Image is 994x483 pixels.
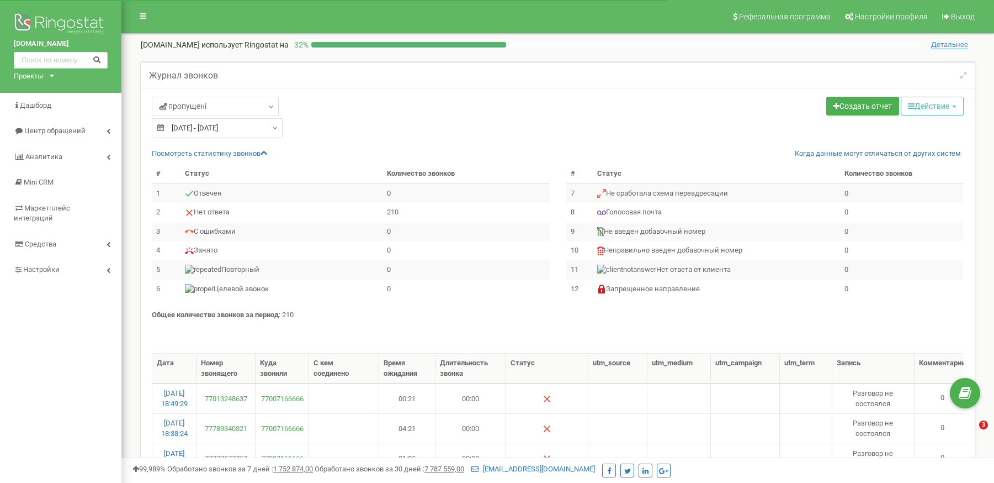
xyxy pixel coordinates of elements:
span: Настройки профиля [855,12,928,21]
td: Не сработала схема переадресации [593,183,841,203]
img: Голосовая почта [597,208,606,217]
th: utm_term [780,354,832,384]
td: 10 [566,241,593,260]
th: Комментарии [915,354,982,384]
td: 0 [840,183,964,203]
img: Запрещенное направление [597,285,606,293]
u: 1 752 874,00 [273,465,313,473]
img: Отвечен [185,189,194,198]
img: Не введен добавочный номер [597,227,604,236]
a: [DATE] 18:38:24 [161,419,188,438]
td: Неправильно введен добавочный номер [593,241,841,260]
a: 77789340321 [201,424,251,434]
td: 11 [566,260,593,280]
th: Запись [832,354,915,384]
span: использует Ringostat на [201,40,289,49]
span: 99,989% [132,465,166,473]
th: С кем соединено [309,354,379,384]
th: # [566,164,593,183]
td: 12 [566,280,593,299]
span: пропущені [159,101,206,112]
a: [DOMAIN_NAME] [14,39,108,49]
span: Аналитика [25,153,62,161]
th: Количество звонков [382,164,550,183]
span: Обработано звонков за 7 дней : [167,465,313,473]
th: Статус [593,164,841,183]
img: Нет ответа [543,454,551,463]
th: utm_campaign [711,354,780,384]
td: 8 [566,203,593,222]
td: 0 [915,384,982,413]
span: Средства [25,240,56,248]
td: 04:21 [379,413,435,443]
th: Время ожидания [379,354,435,384]
td: 0 [915,444,982,474]
th: Статус [180,164,382,183]
td: 0 [840,222,964,242]
a: 77007166666 [260,424,304,434]
td: Запрещенное направление [593,280,841,299]
th: utm_source [588,354,647,384]
td: 0 [840,280,964,299]
td: 00:00 [435,413,506,443]
td: Целевой звонок [180,280,382,299]
a: [DATE] 21:36:12 [161,449,188,468]
a: [DATE] 18:49:29 [161,389,188,408]
td: 0 [840,260,964,280]
span: Детальнее [931,40,968,49]
td: 00:00 [435,384,506,413]
td: Занято [180,241,382,260]
td: 00:00 [435,444,506,474]
td: 210 [382,203,550,222]
img: Неправильно введен добавочный номер [597,246,604,255]
th: Номер звонящего [196,354,256,384]
td: 5 [152,260,180,280]
td: Разговор не состоялся [832,413,915,443]
a: 77013248637 [201,394,251,405]
td: 0 [382,260,550,280]
td: 0 [915,413,982,443]
td: 01:25 [379,444,435,474]
td: 00:21 [379,384,435,413]
th: Дата [152,354,196,384]
p: : 210 [152,310,964,321]
h5: Журнал звонков [149,71,218,81]
td: 2 [152,203,180,222]
th: Куда звонили [256,354,309,384]
th: Статус [506,354,588,384]
a: Когда данные могут отличаться от других систем [795,149,961,159]
u: 7 787 559,00 [424,465,464,473]
img: С ошибками [185,227,194,236]
img: Не сработала схема переадресации [597,189,606,198]
strong: Общее количество звонков за период [152,311,279,319]
th: # [152,164,180,183]
img: Ringostat logo [14,11,108,39]
span: Mini CRM [24,178,54,186]
td: 9 [566,222,593,242]
span: Реферальная программа [739,12,831,21]
span: Выход [951,12,975,21]
td: 1 [152,183,180,203]
td: Не введен добавочный номер [593,222,841,242]
td: С ошибками [180,222,382,242]
a: [EMAIL_ADDRESS][DOMAIN_NAME] [471,465,595,473]
td: 7 [566,183,593,203]
th: Длительность звонка [435,354,506,384]
a: Посмотреть cтатистику звонков [152,149,268,158]
img: Нет ответа [185,208,194,217]
td: 0 [382,183,550,203]
a: 77007166666 [260,394,304,405]
td: 0 [840,203,964,222]
th: Количество звонков [840,164,964,183]
td: Повторный [180,260,382,280]
img: Повторный [185,265,221,275]
span: Обработано звонков за 30 дней : [315,465,464,473]
th: utm_medium [647,354,711,384]
button: Действие [901,97,964,116]
td: Нет ответа от клиента [593,260,841,280]
iframe: Intercom live chat [956,421,983,447]
td: Отвечен [180,183,382,203]
td: 6 [152,280,180,299]
td: 3 [152,222,180,242]
td: Голосовая почта [593,203,841,222]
